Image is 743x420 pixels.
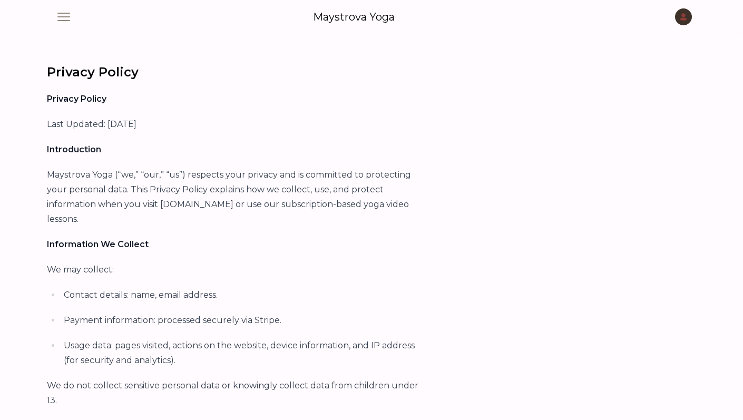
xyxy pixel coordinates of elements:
[47,94,106,104] strong: Privacy Policy
[47,144,101,154] strong: Introduction
[313,9,395,24] a: Maystrova Yoga
[47,168,424,227] p: Maystrova Yoga (“we,” “our,” “us”) respects your privacy and is committed to protecting your pers...
[64,338,424,368] p: Usage data: pages visited, actions on the website, device information, and IP address (for securi...
[47,239,149,249] strong: Information We Collect
[47,64,424,81] h1: Privacy Policy
[64,288,424,302] p: Contact details: name, email address.
[64,313,424,328] p: Payment information: processed securely via Stripe.
[47,117,424,132] p: Last Updated: [DATE]
[47,262,424,277] p: We may collect:
[47,378,424,408] p: We do not collect sensitive personal data or knowingly collect data from children under 13.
